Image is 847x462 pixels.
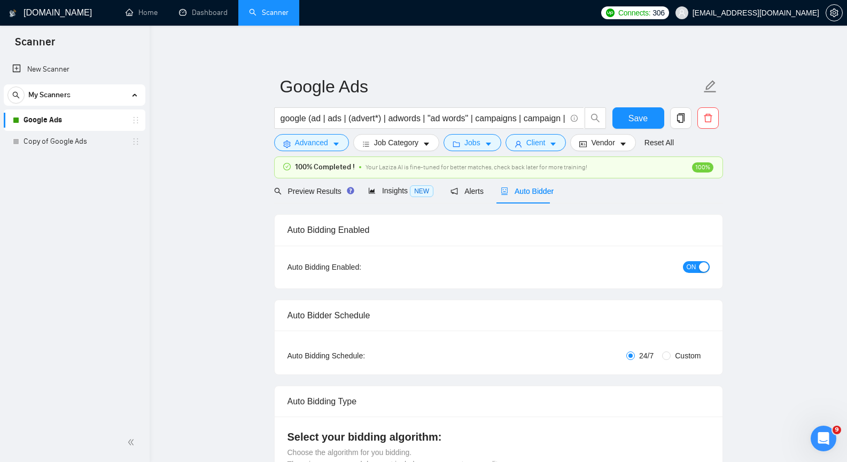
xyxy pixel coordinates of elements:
div: Auto Bidding Enabled [287,215,710,245]
span: Vendor [591,137,615,148]
span: area-chart [368,187,376,194]
span: caret-down [619,140,627,148]
span: Custom [671,350,705,362]
span: ON [687,261,696,273]
span: Advanced [295,137,328,148]
span: double-left [127,437,138,448]
a: searchScanner [249,8,289,17]
img: logo [9,5,17,22]
button: settingAdvancedcaret-down [274,134,349,151]
li: New Scanner [4,59,145,80]
a: Reset All [644,137,674,148]
span: Connects: [618,7,650,19]
img: upwork-logo.png [606,9,615,17]
span: 9 [833,426,841,434]
span: NEW [410,185,433,197]
a: dashboardDashboard [179,8,228,17]
span: caret-down [423,140,430,148]
span: search [274,187,282,195]
input: Search Freelance Jobs... [281,112,566,125]
div: Auto Bidding Schedule: [287,350,428,362]
span: My Scanners [28,84,71,106]
span: bars [362,140,370,148]
span: setting [283,140,291,148]
button: search [7,87,25,104]
span: edit [703,80,717,93]
span: robot [501,187,508,195]
span: caret-down [485,140,492,148]
span: user [515,140,522,148]
button: Save [612,107,664,129]
span: check-circle [283,163,291,170]
span: 306 [652,7,664,19]
span: holder [131,116,140,124]
span: user [678,9,686,17]
li: My Scanners [4,84,145,152]
button: copy [670,107,691,129]
iframe: Intercom live chat [811,426,836,451]
span: 24/7 [635,350,658,362]
h4: Select your bidding algorithm: [287,429,710,444]
span: caret-down [332,140,340,148]
span: delete [698,113,718,123]
span: Auto Bidder [501,187,554,195]
div: Auto Bidder Schedule [287,300,710,331]
button: folderJobscaret-down [444,134,501,151]
input: Scanner name... [280,73,701,100]
span: Scanner [6,34,64,57]
span: 100% [692,162,713,173]
button: barsJob Categorycaret-down [353,134,439,151]
a: setting [826,9,843,17]
span: Save [628,112,648,125]
a: Google Ads [24,109,125,131]
div: Auto Bidding Enabled: [287,261,428,273]
span: idcard [579,140,587,148]
span: holder [131,137,140,146]
span: Job Category [374,137,418,148]
a: homeHome [126,8,158,17]
button: idcardVendorcaret-down [570,134,635,151]
span: copy [671,113,691,123]
button: delete [697,107,719,129]
span: Alerts [450,187,484,195]
span: Insights [368,186,433,195]
span: 100% Completed ! [295,161,355,173]
div: Tooltip anchor [346,186,355,195]
button: userClientcaret-down [506,134,566,151]
span: Your Laziza AI is fine-tuned for better matches, check back later for more training! [366,163,587,171]
div: Auto Bidding Type [287,386,710,417]
span: notification [450,187,458,195]
span: caret-down [549,140,557,148]
span: search [8,91,24,99]
span: search [585,113,605,123]
button: setting [826,4,843,21]
span: Preview Results [274,187,351,195]
span: info-circle [571,115,578,122]
a: New Scanner [12,59,137,80]
span: Client [526,137,546,148]
span: Jobs [464,137,480,148]
button: search [585,107,606,129]
span: folder [453,140,460,148]
span: setting [826,9,842,17]
a: Copy of Google Ads [24,131,125,152]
